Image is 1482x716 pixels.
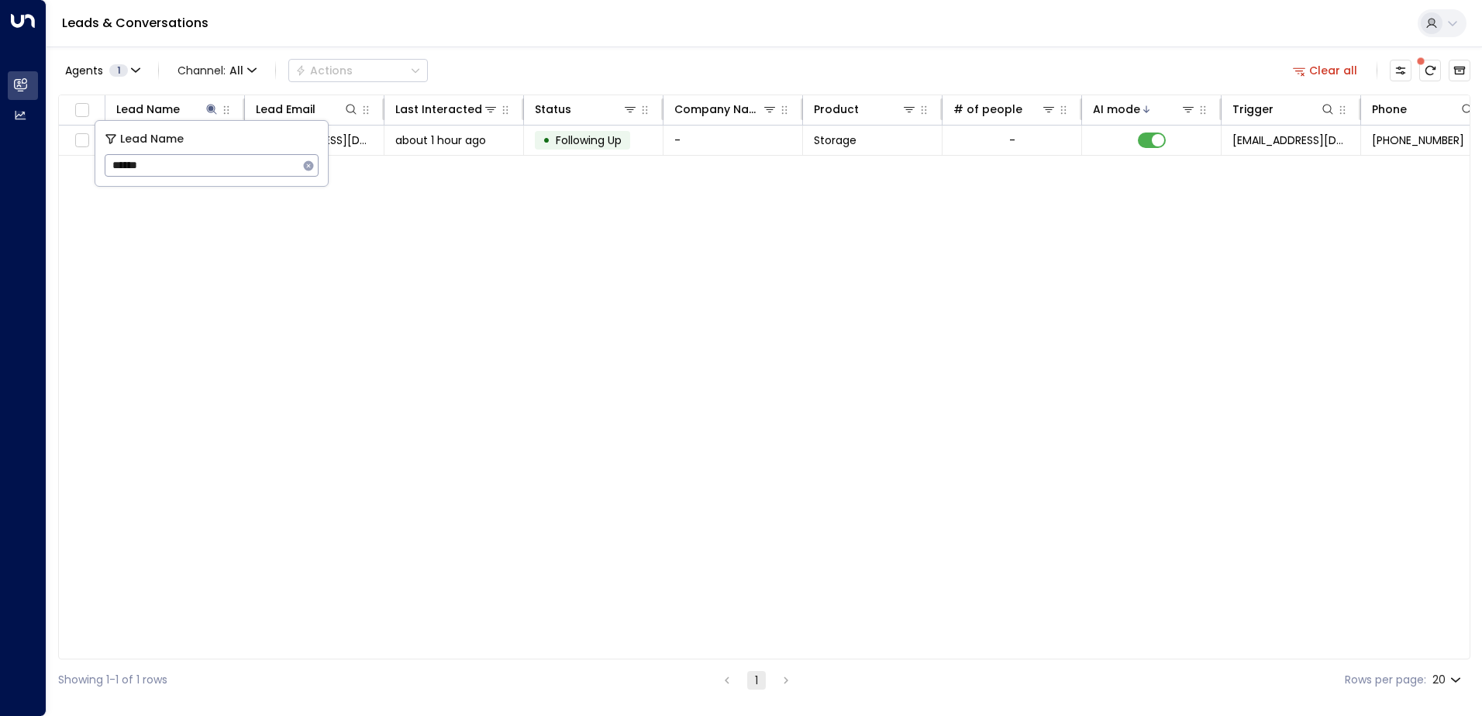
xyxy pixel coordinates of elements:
label: Rows per page: [1345,672,1426,688]
div: Lead Email [256,100,359,119]
div: Lead Name [116,100,219,119]
button: Clear all [1287,60,1364,81]
div: Trigger [1232,100,1336,119]
button: Actions [288,59,428,82]
div: Phone [1372,100,1475,119]
div: # of people [953,100,1022,119]
span: Following Up [556,133,622,148]
div: - [1009,133,1015,148]
td: - [663,126,803,155]
span: Storage [814,133,856,148]
div: Trigger [1232,100,1273,119]
div: Last Interacted [395,100,498,119]
div: Phone [1372,100,1407,119]
div: Company Name [674,100,762,119]
button: page 1 [747,671,766,690]
span: All [229,64,243,77]
button: Archived Leads [1449,60,1470,81]
div: AI mode [1093,100,1140,119]
span: Toggle select row [72,131,91,150]
div: Button group with a nested menu [288,59,428,82]
span: Lead Name [120,130,184,148]
div: • [543,127,550,153]
span: Toggle select all [72,101,91,120]
div: AI mode [1093,100,1196,119]
span: Channel: [171,60,263,81]
span: leads@space-station.co.uk [1232,133,1349,148]
button: Agents1 [58,60,146,81]
div: Status [535,100,638,119]
button: Customize [1390,60,1411,81]
div: Status [535,100,571,119]
div: Lead Email [256,100,315,119]
nav: pagination navigation [717,670,796,690]
span: 1 [109,64,128,77]
div: Lead Name [116,100,180,119]
span: +4412112345678 [1372,133,1464,148]
span: Agents [65,65,103,76]
span: about 1 hour ago [395,133,486,148]
div: Product [814,100,859,119]
div: 20 [1432,669,1464,691]
div: Showing 1-1 of 1 rows [58,672,167,688]
div: Product [814,100,917,119]
div: Company Name [674,100,777,119]
span: There are new threads available. Refresh the grid to view the latest updates. [1419,60,1441,81]
div: Actions [295,64,353,77]
a: Leads & Conversations [62,14,209,32]
div: # of people [953,100,1056,119]
button: Channel:All [171,60,263,81]
div: Last Interacted [395,100,482,119]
